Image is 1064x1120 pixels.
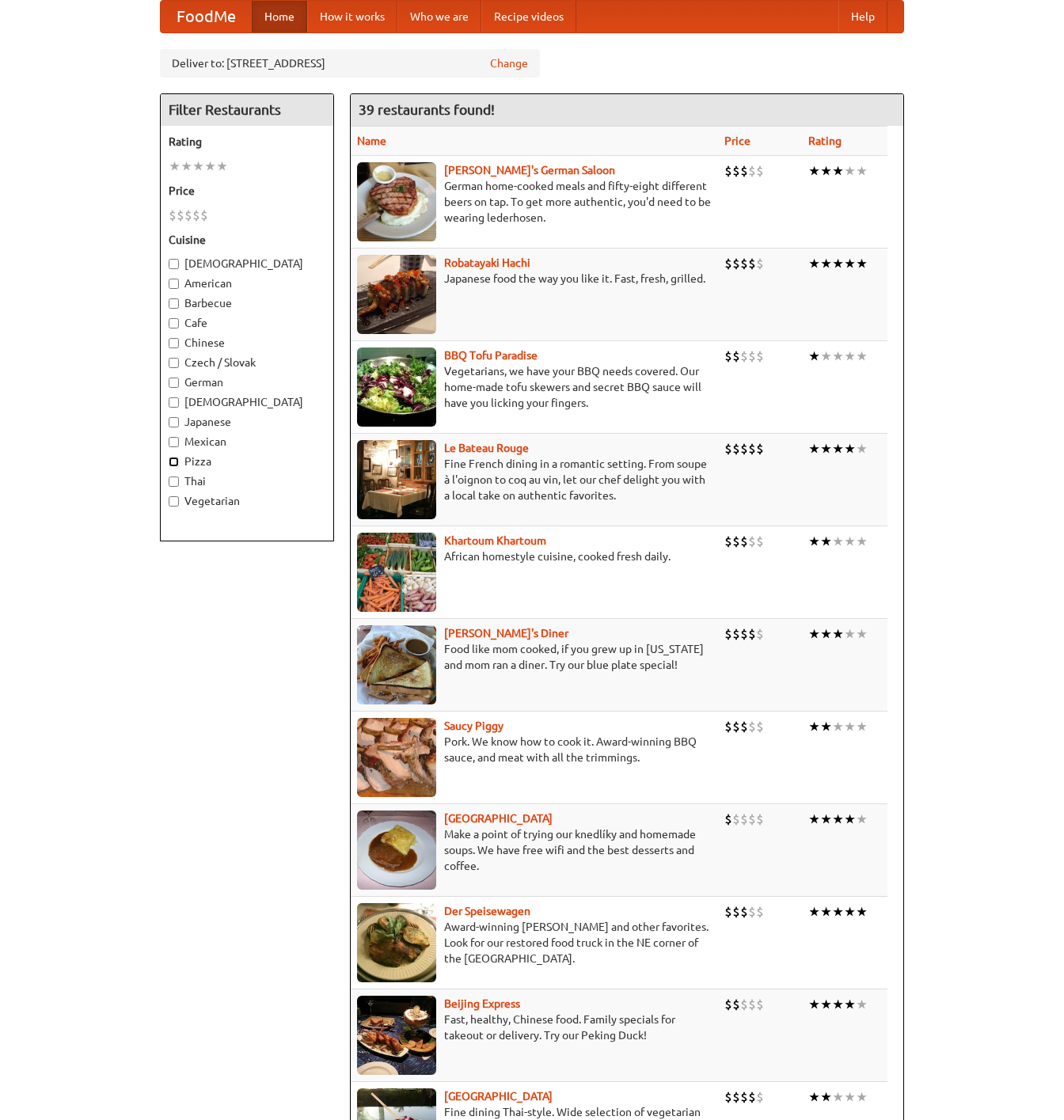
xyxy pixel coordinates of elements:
li: $ [184,207,192,224]
input: [DEMOGRAPHIC_DATA] [169,397,179,408]
a: Robatayaki Hachi [444,256,530,269]
p: Award-winning [PERSON_NAME] and other favorites. Look for our restored food truck in the NE corne... [357,919,712,966]
li: ★ [832,1088,844,1106]
li: ★ [808,347,820,365]
li: ★ [169,158,180,175]
li: ★ [844,440,856,457]
li: ★ [844,1088,856,1106]
li: $ [756,533,764,550]
label: American [169,275,325,291]
img: khartoum.jpg [357,533,436,612]
li: ★ [808,162,820,180]
li: ★ [856,903,868,921]
li: ★ [856,533,868,550]
li: $ [756,440,764,457]
li: $ [748,903,756,921]
a: BBQ Tofu Paradise [444,349,538,362]
a: Saucy Piggy [444,719,503,732]
a: Name [357,135,386,147]
li: $ [732,811,740,828]
h5: Cuisine [169,232,325,248]
li: $ [732,255,740,272]
input: Barbecue [169,298,179,309]
input: Vegetarian [169,496,179,507]
li: ★ [844,718,856,735]
input: Japanese [169,417,179,427]
a: Der Speisewagen [444,905,530,917]
li: $ [732,996,740,1013]
li: ★ [216,158,228,175]
li: $ [724,440,732,457]
a: Beijing Express [444,997,520,1010]
p: African homestyle cuisine, cooked fresh daily. [357,549,712,564]
li: ★ [808,255,820,272]
li: $ [748,718,756,735]
li: $ [732,718,740,735]
li: $ [169,207,177,224]
li: $ [748,625,756,643]
a: Rating [808,135,842,147]
p: Vegetarians, we have your BBQ needs covered. Our home-made tofu skewers and secret BBQ sauce will... [357,363,712,411]
li: ★ [844,625,856,643]
li: $ [748,996,756,1013]
li: $ [200,207,208,224]
p: Japanese food the way you like it. Fast, fresh, grilled. [357,271,712,287]
li: $ [192,207,200,224]
li: $ [724,162,732,180]
input: German [169,378,179,388]
li: $ [740,811,748,828]
li: ★ [192,158,204,175]
li: $ [748,255,756,272]
li: ★ [844,996,856,1013]
li: $ [756,903,764,921]
li: $ [740,162,748,180]
a: Home [252,1,307,32]
li: $ [740,625,748,643]
li: $ [732,1088,740,1106]
li: ★ [832,903,844,921]
img: beijing.jpg [357,996,436,1075]
a: Help [838,1,887,32]
input: Chinese [169,338,179,348]
li: ★ [808,996,820,1013]
li: $ [756,996,764,1013]
label: Thai [169,473,325,489]
ng-pluralize: 39 restaurants found! [359,102,495,117]
li: $ [724,1088,732,1106]
li: ★ [180,158,192,175]
li: $ [724,903,732,921]
h5: Price [169,183,325,199]
li: $ [740,1088,748,1106]
li: ★ [856,718,868,735]
li: ★ [856,996,868,1013]
li: ★ [832,811,844,828]
b: [PERSON_NAME]'s German Saloon [444,164,615,177]
li: $ [740,255,748,272]
li: ★ [820,996,832,1013]
li: ★ [856,162,868,180]
label: Barbecue [169,295,325,311]
input: Thai [169,476,179,487]
li: $ [724,718,732,735]
li: ★ [820,533,832,550]
li: ★ [820,625,832,643]
p: Fine French dining in a romantic setting. From soupe à l'oignon to coq au vin, let our chef delig... [357,456,712,503]
li: ★ [856,625,868,643]
li: ★ [844,811,856,828]
input: Pizza [169,457,179,467]
img: saucy.jpg [357,718,436,797]
li: $ [724,533,732,550]
label: German [169,374,325,390]
li: ★ [832,996,844,1013]
p: Pork. We know how to cook it. Award-winning BBQ sauce, and meat with all the trimmings. [357,734,712,765]
li: $ [748,533,756,550]
li: $ [756,1088,764,1106]
li: $ [756,255,764,272]
img: tofuparadise.jpg [357,347,436,427]
li: ★ [820,1088,832,1106]
li: ★ [808,903,820,921]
